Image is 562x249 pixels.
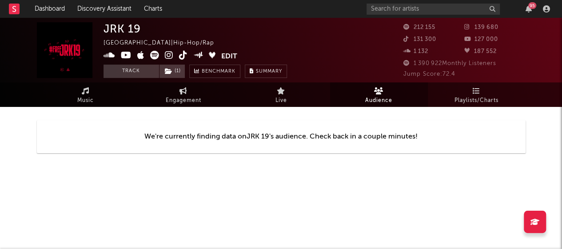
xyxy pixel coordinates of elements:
[330,82,428,107] a: Audience
[104,38,224,49] div: [GEOGRAPHIC_DATA] | Hip-Hop/Rap
[232,82,330,107] a: Live
[275,95,287,106] span: Live
[104,65,159,78] button: Track
[403,37,436,42] span: 131 300
[403,49,428,54] span: 1 132
[403,61,496,66] span: 1 390 922 Monthly Listeners
[135,82,232,107] a: Engagement
[159,65,185,78] span: ( 1 )
[526,5,532,12] button: 95
[202,66,235,77] span: Benchmark
[464,37,498,42] span: 127 000
[464,24,498,30] span: 139 680
[454,95,498,106] span: Playlists/Charts
[428,82,526,107] a: Playlists/Charts
[37,120,526,153] div: We're currently finding data on JRK 19 's audience. Check back in a couple minutes!
[367,4,500,15] input: Search for artists
[403,71,455,77] span: Jump Score: 72.4
[37,82,135,107] a: Music
[104,22,141,35] div: JRK 19
[166,95,201,106] span: Engagement
[365,95,392,106] span: Audience
[403,24,435,30] span: 212 155
[528,2,536,9] div: 95
[245,65,287,78] button: Summary
[221,51,237,62] button: Edit
[189,65,240,78] a: Benchmark
[464,49,497,54] span: 187 552
[159,65,185,78] button: (1)
[256,69,282,74] span: Summary
[77,95,94,106] span: Music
